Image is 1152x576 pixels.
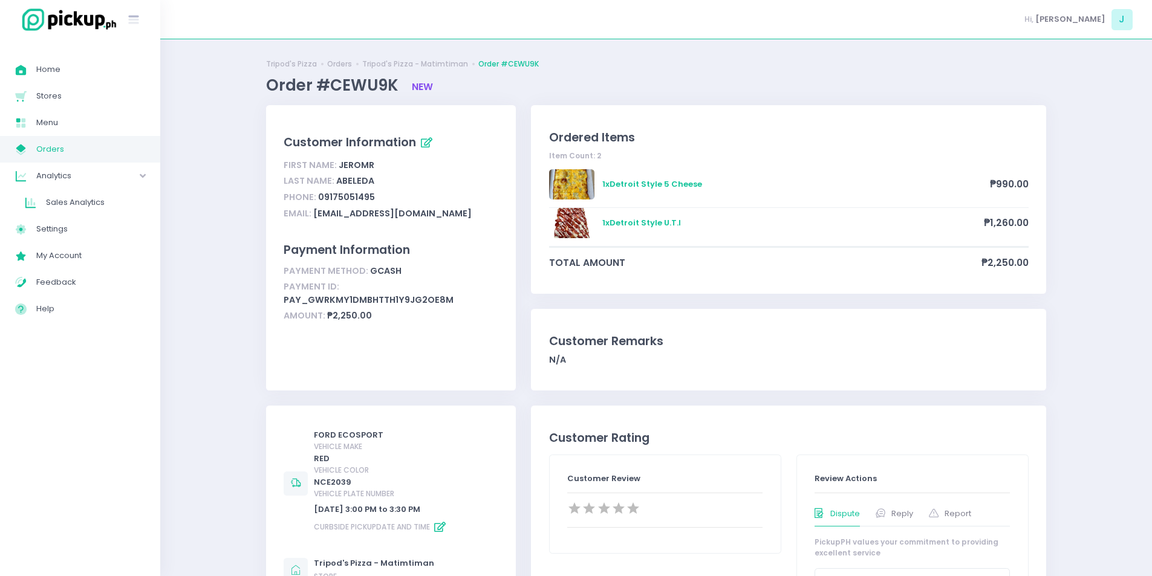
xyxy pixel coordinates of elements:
[36,248,145,264] span: My Account
[284,191,316,203] span: Phone:
[549,429,1029,447] div: Customer Rating
[284,207,311,219] span: Email:
[314,441,362,451] span: vehicle make
[314,522,451,532] span: Curbside Pickup date and time
[412,80,433,93] span: new
[284,309,325,322] span: Amount:
[36,168,106,184] span: Analytics
[1024,13,1033,25] span: Hi,
[284,159,337,171] span: First Name:
[549,129,1029,146] div: Ordered Items
[36,221,145,237] span: Settings
[284,157,498,173] div: Jeromr
[36,274,145,290] span: Feedback
[815,537,1010,558] div: PickupPH values your commitment to providing excellent service
[815,473,877,484] span: Review Actions
[314,465,369,475] span: vehicle color
[284,205,498,222] div: [EMAIL_ADDRESS][DOMAIN_NAME]
[284,241,498,259] div: Payment Information
[36,88,145,104] span: Stores
[284,189,498,205] div: 09175051495
[36,141,145,157] span: Orders
[314,476,451,500] div: NCE2039
[284,279,498,308] div: pay_GWRKmY1DMbhtTh1Y9Jg2oe8m
[1035,13,1105,25] span: [PERSON_NAME]
[362,59,468,70] a: Tripod's Pizza - Matimtiman
[284,265,368,277] span: Payment Method:
[314,429,451,453] div: FORD ECOSPORT
[314,453,451,476] div: RED
[327,59,352,70] a: Orders
[36,301,145,317] span: Help
[567,473,640,484] span: Customer Review
[830,508,860,520] span: Dispute
[891,508,913,520] span: Reply
[314,503,451,516] div: [DATE] 3:00 PM to 3:30 PM
[46,195,145,210] span: Sales Analytics
[266,59,317,70] a: Tripod's Pizza
[284,175,334,187] span: Last Name:
[549,332,1029,350] div: Customer Remarks
[284,133,498,154] div: Customer Information
[15,7,118,33] img: logo
[36,115,145,131] span: Menu
[284,263,498,279] div: gcash
[549,354,1029,366] div: N/A
[284,173,498,190] div: Abeleda
[36,62,145,77] span: Home
[981,256,1029,270] span: ₱2,250.00
[549,256,981,270] span: total amount
[314,488,394,499] span: vehicle plate number
[478,59,539,70] a: Order #CEWU9K
[549,150,1029,161] div: Item Count: 2
[266,74,402,96] span: Order #CEWU9K
[945,508,971,520] span: Report
[284,308,498,325] div: ₱2,250.00
[284,280,339,293] span: Payment ID:
[1111,9,1133,30] span: J
[314,557,434,569] div: Tripod's Pizza - Matimtiman
[10,189,160,216] a: Sales Analytics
